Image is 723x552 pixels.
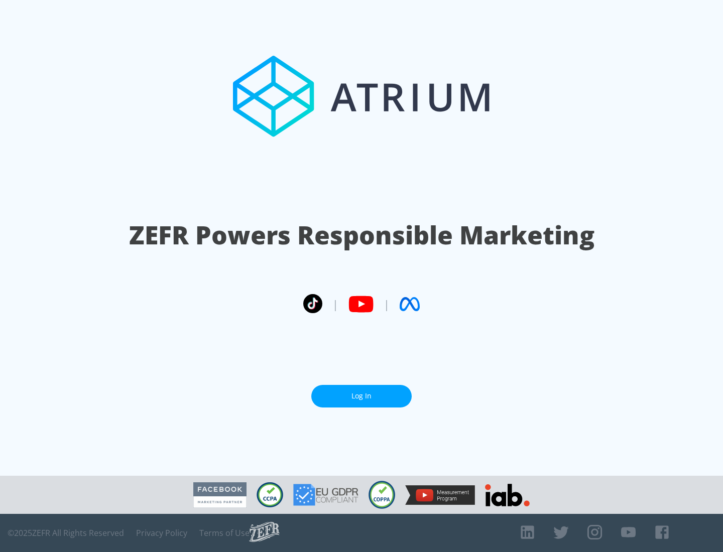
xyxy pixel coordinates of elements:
a: Terms of Use [199,528,250,538]
img: YouTube Measurement Program [405,485,475,505]
a: Log In [311,385,412,407]
img: GDPR Compliant [293,484,358,506]
img: CCPA Compliant [257,482,283,507]
span: © 2025 ZEFR All Rights Reserved [8,528,124,538]
img: COPPA Compliant [369,481,395,509]
span: | [384,297,390,312]
a: Privacy Policy [136,528,187,538]
img: IAB [485,484,530,506]
img: Facebook Marketing Partner [193,482,247,508]
h1: ZEFR Powers Responsible Marketing [129,218,594,252]
span: | [332,297,338,312]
